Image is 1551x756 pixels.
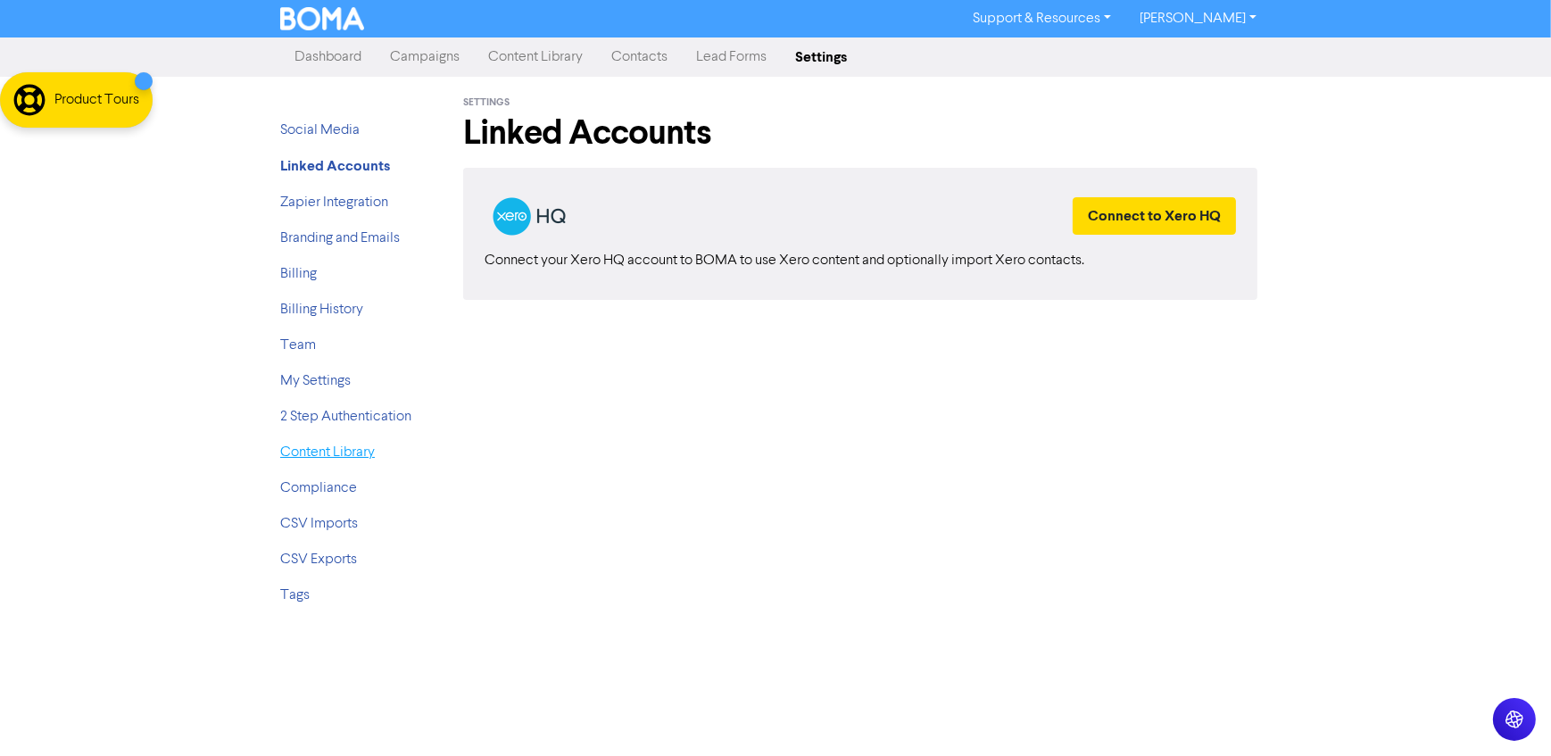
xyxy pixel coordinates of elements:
[463,168,1257,300] div: Getting Started with BOMA
[474,39,597,75] a: Content Library
[781,39,861,75] a: Settings
[280,160,390,174] a: Linked Accounts
[280,303,363,317] a: Billing History
[280,338,316,353] a: Team
[958,4,1125,33] a: Support & Resources
[280,231,400,245] a: Branding and Emails
[280,39,376,75] a: Dashboard
[485,250,1236,271] div: Connect your Xero HQ account to BOMA to use Xero content and optionally import Xero contacts.
[463,96,510,109] span: Settings
[280,7,364,30] img: BOMA Logo
[280,410,411,424] a: 2 Step Authentication
[280,374,351,388] a: My Settings
[597,39,682,75] a: Contacts
[280,517,358,531] a: CSV Imports
[280,588,310,602] a: Tags
[376,39,474,75] a: Campaigns
[280,195,388,210] a: Zapier Integration
[463,112,1257,154] h1: Linked Accounts
[280,552,357,567] a: CSV Exports
[280,481,357,495] a: Compliance
[280,445,375,460] a: Content Library
[1462,670,1551,756] iframe: Chat Widget
[485,189,574,243] img: xero logo
[280,157,390,175] strong: Linked Accounts
[1073,197,1236,235] button: Connect to Xero HQ
[1125,4,1271,33] a: [PERSON_NAME]
[682,39,781,75] a: Lead Forms
[280,267,317,281] a: Billing
[280,123,360,137] a: Social Media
